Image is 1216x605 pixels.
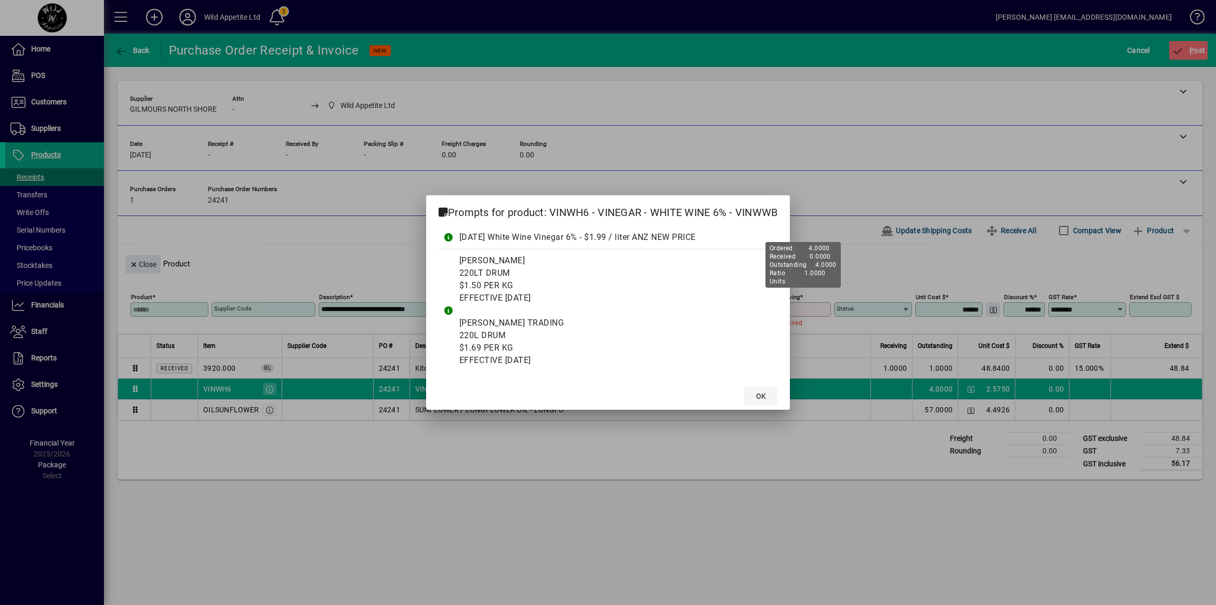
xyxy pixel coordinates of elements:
[459,231,778,244] div: [DATE] White Wine Vinegar 6% - $1.99 / liter ANZ NEW PRICE
[426,195,790,225] h2: Prompts for product: VINWH6 - VINEGAR - WHITE WINE 6% - VINWWB
[765,242,841,288] div: Ordered 4.0000 Received 0.0000 Outstanding 4.0000 Ratio 1.0000 Units
[756,391,766,402] span: OK
[744,387,777,406] button: OK
[459,254,778,367] div: [PERSON_NAME] 220LT DRUM $1.50 PER KG EFFECTIVE [DATE] [PERSON_NAME] TRADING 220L DRUM $1.69 PER ...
